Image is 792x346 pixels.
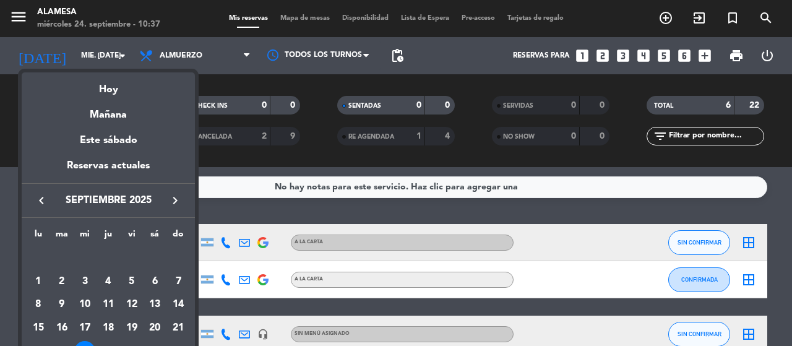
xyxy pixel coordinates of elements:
[22,158,195,183] div: Reservas actuales
[28,271,49,292] div: 1
[74,294,95,315] div: 10
[22,72,195,98] div: Hoy
[27,293,50,316] td: 8 de septiembre de 2025
[73,227,97,246] th: miércoles
[28,294,49,315] div: 8
[98,271,119,292] div: 4
[121,294,142,315] div: 12
[164,192,186,209] button: keyboard_arrow_right
[50,293,74,316] td: 9 de septiembre de 2025
[28,318,49,339] div: 15
[168,193,183,208] i: keyboard_arrow_right
[74,271,95,292] div: 3
[51,294,72,315] div: 9
[97,227,120,246] th: jueves
[98,294,119,315] div: 11
[98,318,119,339] div: 18
[144,293,167,316] td: 13 de septiembre de 2025
[144,318,165,339] div: 20
[166,227,190,246] th: domingo
[97,293,120,316] td: 11 de septiembre de 2025
[144,316,167,340] td: 20 de septiembre de 2025
[27,316,50,340] td: 15 de septiembre de 2025
[50,270,74,293] td: 2 de septiembre de 2025
[144,294,165,315] div: 13
[120,227,144,246] th: viernes
[34,193,49,208] i: keyboard_arrow_left
[51,318,72,339] div: 16
[121,318,142,339] div: 19
[73,270,97,293] td: 3 de septiembre de 2025
[73,316,97,340] td: 17 de septiembre de 2025
[27,227,50,246] th: lunes
[168,271,189,292] div: 7
[27,246,190,270] td: SEP.
[53,192,164,209] span: septiembre 2025
[166,270,190,293] td: 7 de septiembre de 2025
[97,316,120,340] td: 18 de septiembre de 2025
[121,271,142,292] div: 5
[74,318,95,339] div: 17
[51,271,72,292] div: 2
[168,294,189,315] div: 14
[50,316,74,340] td: 16 de septiembre de 2025
[73,293,97,316] td: 10 de septiembre de 2025
[120,270,144,293] td: 5 de septiembre de 2025
[144,270,167,293] td: 6 de septiembre de 2025
[144,227,167,246] th: sábado
[22,123,195,158] div: Este sábado
[168,318,189,339] div: 21
[22,98,195,123] div: Mañana
[30,192,53,209] button: keyboard_arrow_left
[120,316,144,340] td: 19 de septiembre de 2025
[144,271,165,292] div: 6
[166,316,190,340] td: 21 de septiembre de 2025
[27,270,50,293] td: 1 de septiembre de 2025
[120,293,144,316] td: 12 de septiembre de 2025
[97,270,120,293] td: 4 de septiembre de 2025
[50,227,74,246] th: martes
[166,293,190,316] td: 14 de septiembre de 2025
